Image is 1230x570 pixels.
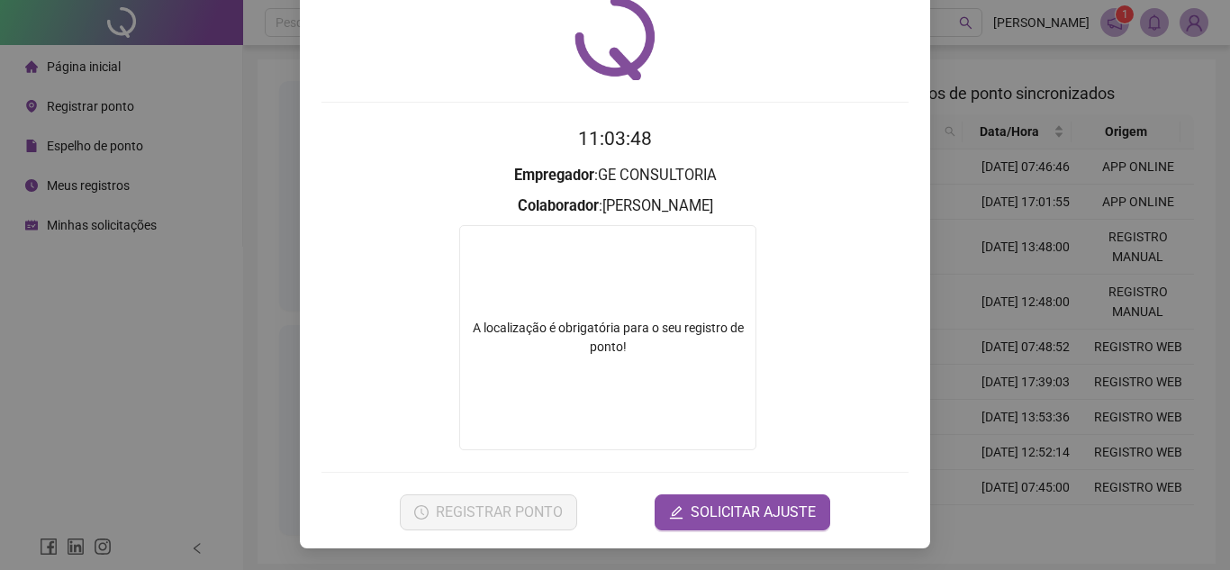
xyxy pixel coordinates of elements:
[460,319,755,357] div: A localização é obrigatória para o seu registro de ponto!
[669,505,683,520] span: edit
[321,195,909,218] h3: : [PERSON_NAME]
[400,494,577,530] button: REGISTRAR PONTO
[321,164,909,187] h3: : GE CONSULTORIA
[518,197,599,214] strong: Colaborador
[655,494,830,530] button: editSOLICITAR AJUSTE
[691,502,816,523] span: SOLICITAR AJUSTE
[578,128,652,149] time: 11:03:48
[514,167,594,184] strong: Empregador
